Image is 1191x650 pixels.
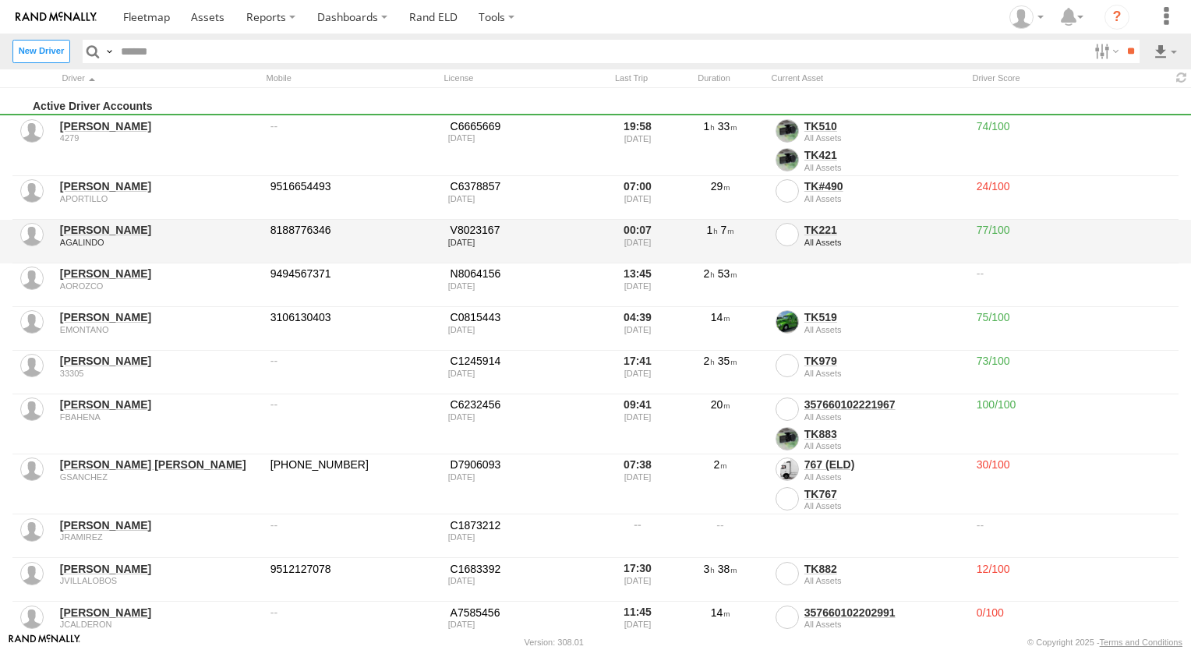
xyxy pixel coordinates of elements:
div: AOROZCO [60,281,260,291]
div: 9512127078 [268,560,440,600]
div: Licence No [448,457,599,472]
div: 00:07 [DATE] [608,221,667,262]
div: 9516654493 [268,178,440,218]
div: 17:41 [DATE] [608,352,667,393]
span: 35 [718,355,737,367]
div: Mobile [262,71,433,86]
a: [PERSON_NAME] [60,606,260,620]
div: 73 [974,352,1179,393]
span: 20 [711,398,730,411]
div: Version: 308.01 [525,638,584,647]
div: Licence No [448,119,599,133]
div: All Assets [804,620,970,629]
a: TK883 [804,428,837,440]
div: JVILLALOBOS [60,576,260,585]
div: Licence No [448,310,599,324]
a: [PERSON_NAME] [60,223,260,237]
div: EMONTANO [60,325,260,334]
div: Licence Expires [448,472,599,482]
div: Licence Expires [448,576,599,585]
div: Licence Expires [448,194,599,203]
div: Licence No [448,397,599,412]
div: Licence Expires [448,369,599,378]
div: Licence No [448,606,599,620]
div: Click to Sort [58,71,256,86]
div: 74 [974,117,1179,174]
div: All Assets [804,238,970,247]
div: GSANCHEZ [60,472,260,482]
span: 14 [711,311,730,323]
div: Licence No [448,223,599,237]
div: All Assets [804,369,970,378]
div: Duration [667,71,761,86]
div: 17:30 [DATE] [608,560,667,600]
div: Licence No [448,562,599,576]
div: All Assets [804,501,970,510]
span: 2 [714,458,727,471]
a: TK979 [804,355,837,367]
span: 1 [704,120,715,132]
div: License [440,71,595,86]
div: Licence No [448,518,599,532]
div: Licence Expires [448,532,599,542]
div: All Assets [804,472,970,482]
span: 7 [721,224,734,236]
label: Export results as... [1152,40,1179,62]
div: Licence Expires [448,133,599,143]
a: TK221 [804,224,837,236]
a: [PERSON_NAME] [60,267,260,281]
div: 3106130403 [268,309,440,349]
div: All Assets [804,194,970,203]
a: [PERSON_NAME] [60,354,260,368]
div: FBAHENA [60,412,260,422]
span: 14 [711,606,730,619]
div: 07:38 [DATE] [608,456,667,513]
div: 24 [974,178,1179,218]
div: 07:00 [DATE] [608,178,667,218]
div: [PHONE_NUMBER] [268,456,440,513]
div: 9494567371 [268,265,440,306]
div: Licence No [448,179,599,193]
span: Refresh [1172,71,1191,86]
span: 29 [711,180,730,193]
div: Driver Score [968,71,1166,86]
div: Licence Expires [448,325,599,334]
img: rand-logo.svg [16,12,97,23]
div: All Assets [804,441,970,450]
div: Licence Expires [448,620,599,629]
div: APORTILLO [60,194,260,203]
a: Terms and Conditions [1100,638,1182,647]
label: Search Filter Options [1088,40,1122,62]
a: TK510 [804,120,837,132]
div: All Assets [804,163,970,172]
span: 38 [718,563,737,575]
a: TK#490 [804,180,843,193]
div: Current Asset [767,71,962,86]
span: 1 [706,224,717,236]
a: TK421 [804,149,837,161]
span: 53 [718,267,737,280]
div: All Assets [804,576,970,585]
a: [PERSON_NAME] [60,562,260,576]
a: TK767 [804,488,837,500]
a: [PERSON_NAME] [60,397,260,412]
div: 4279 [60,133,260,143]
a: [PERSON_NAME] [60,119,260,133]
i: ? [1104,5,1129,30]
span: 33 [718,120,737,132]
div: All Assets [804,133,970,143]
div: Licence Expires [448,412,599,422]
div: JRAMIREZ [60,532,260,542]
div: 30 [974,456,1179,513]
a: [PERSON_NAME] [60,310,260,324]
span: 2 [704,355,715,367]
a: TK519 [804,311,837,323]
div: All Assets [804,412,970,422]
div: 09:41 [DATE] [608,396,667,453]
div: © Copyright 2025 - [1027,638,1182,647]
div: 12 [974,560,1179,600]
div: Daniel Del Muro [1004,5,1049,29]
div: 13:45 [DATE] [608,265,667,306]
div: JCALDERON [60,620,260,629]
label: Search Query [103,40,115,62]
